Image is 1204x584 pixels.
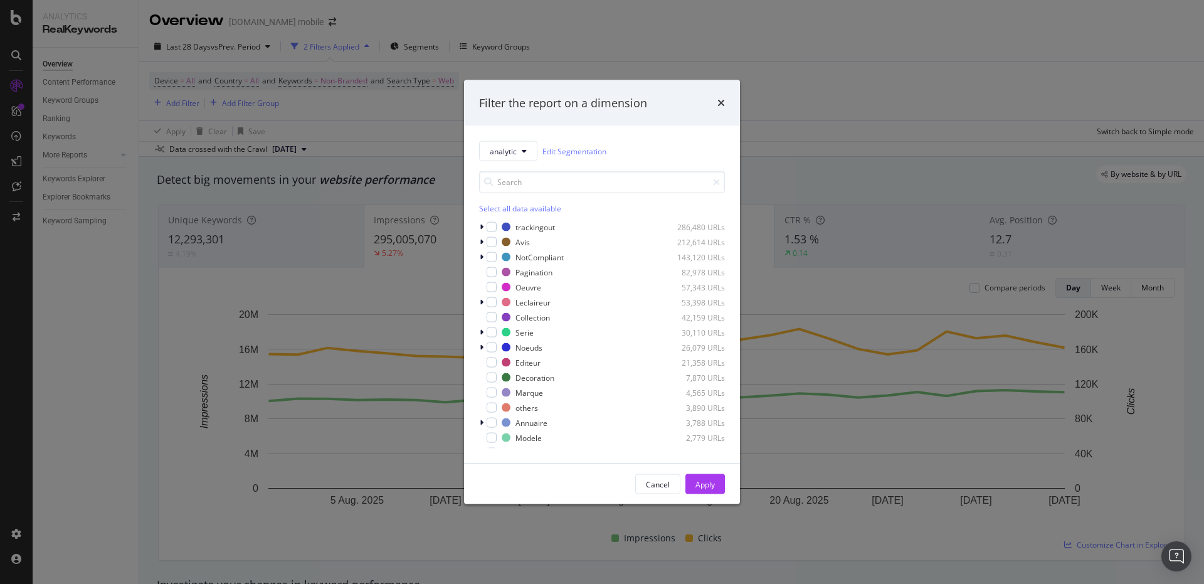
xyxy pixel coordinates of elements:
div: 26,079 URLs [663,342,725,353]
div: 7,870 URLs [663,372,725,383]
div: Oeuvre [515,282,541,292]
div: Pagination [515,267,552,277]
div: NotCompliant [515,252,564,262]
div: others [515,402,538,413]
div: Famille [515,447,541,458]
div: Annuaire [515,417,547,428]
div: Serie [515,327,534,337]
div: 4,565 URLs [663,387,725,398]
div: Editeur [515,357,541,368]
span: analytic [490,146,517,156]
div: 3,890 URLs [663,402,725,413]
div: modal [464,80,740,504]
div: Marque [515,387,543,398]
div: 57,343 URLs [663,282,725,292]
button: analytic [479,141,537,161]
div: 3,788 URLs [663,417,725,428]
div: Collection [515,312,550,322]
div: Cancel [646,479,670,489]
input: Search [479,171,725,193]
div: 286,480 URLs [663,221,725,232]
div: Avis [515,236,530,247]
div: 42,159 URLs [663,312,725,322]
div: 53,398 URLs [663,297,725,307]
div: Noeuds [515,342,542,353]
div: 82,978 URLs [663,267,725,277]
div: Modele [515,432,542,443]
div: Decoration [515,372,554,383]
div: Filter the report on a dimension [479,95,647,111]
div: 2,779 URLs [663,432,725,443]
div: 143,120 URLs [663,252,725,262]
div: times [717,95,725,111]
div: trackingout [515,221,555,232]
div: Leclaireur [515,297,551,307]
div: Apply [695,479,715,489]
button: Apply [685,474,725,494]
button: Cancel [635,474,680,494]
div: 1,738 URLs [663,447,725,458]
div: 30,110 URLs [663,327,725,337]
div: 212,614 URLs [663,236,725,247]
a: Edit Segmentation [542,144,606,157]
div: Open Intercom Messenger [1161,541,1191,571]
div: Select all data available [479,203,725,214]
div: 21,358 URLs [663,357,725,368]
